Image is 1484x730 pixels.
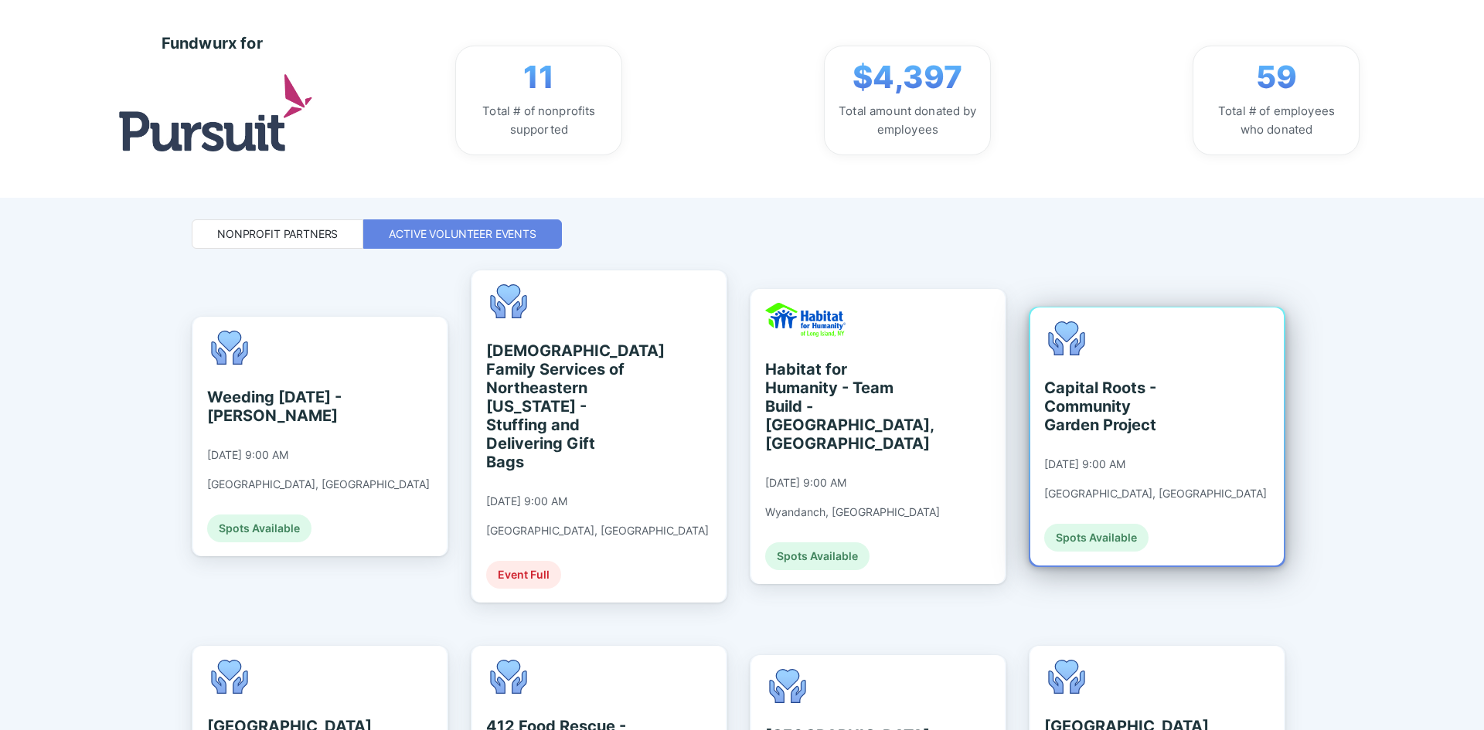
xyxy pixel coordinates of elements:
div: [DATE] 9:00 AM [486,494,567,508]
div: [GEOGRAPHIC_DATA], [GEOGRAPHIC_DATA] [1044,487,1267,501]
div: [DATE] 9:00 AM [207,448,288,462]
div: Spots Available [207,514,311,542]
div: Habitat for Humanity - Team Build - [GEOGRAPHIC_DATA], [GEOGRAPHIC_DATA] [765,360,907,453]
div: Fundwurx for [162,34,263,53]
div: Active Volunteer Events [389,226,536,242]
div: Total # of nonprofits supported [468,102,609,139]
div: [GEOGRAPHIC_DATA], [GEOGRAPHIC_DATA] [486,524,709,538]
div: Nonprofit Partners [217,226,338,242]
div: [DEMOGRAPHIC_DATA] Family Services of Northeastern [US_STATE] - Stuffing and Delivering Gift Bags [486,341,628,471]
div: Spots Available [1044,524,1149,552]
div: [DATE] 9:00 AM [1044,457,1125,471]
div: [GEOGRAPHIC_DATA], [GEOGRAPHIC_DATA] [207,477,430,491]
span: 59 [1256,59,1297,96]
div: [DATE] 9:00 AM [765,476,846,490]
div: Wyandanch, [GEOGRAPHIC_DATA] [765,505,940,519]
span: $4,397 [853,59,962,96]
span: 11 [523,59,554,96]
div: Total amount donated by employees [837,102,978,139]
div: Weeding [DATE] - [PERSON_NAME] [207,388,349,425]
div: Total # of employees who donated [1206,102,1346,139]
img: logo.jpg [119,74,312,151]
div: Spots Available [765,542,870,570]
div: Event Full [486,561,561,589]
div: Capital Roots - Community Garden Project [1044,379,1186,434]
